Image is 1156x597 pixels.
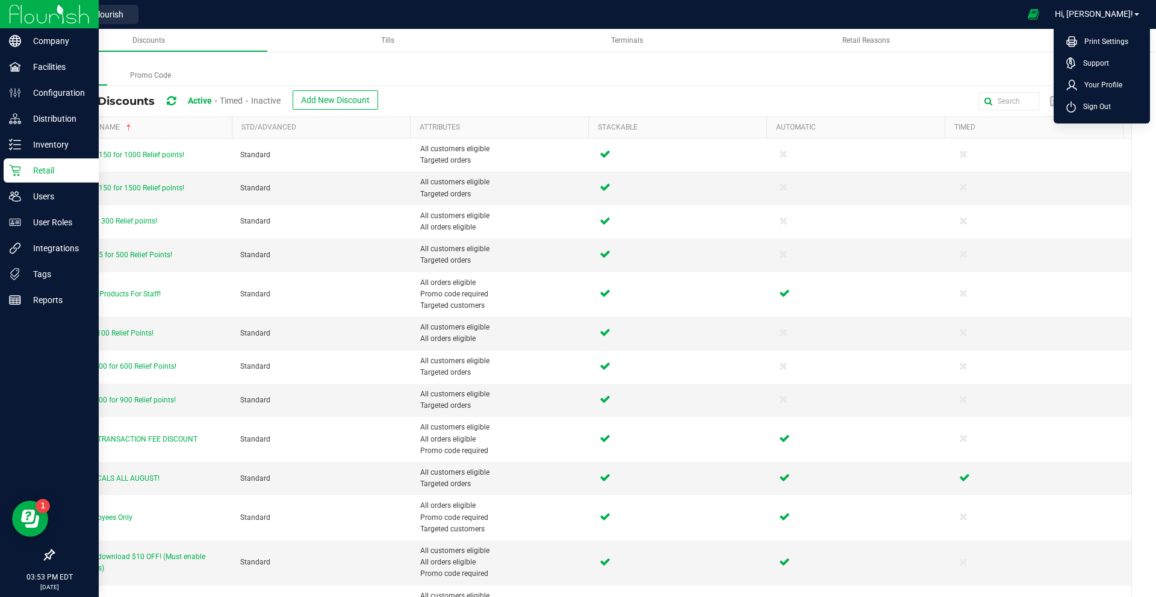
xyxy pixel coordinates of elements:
[842,36,890,45] span: Retail Reasons
[240,151,270,159] span: Standard
[61,474,160,483] span: BOGO TOPICALS ALL AUGUST!
[420,524,585,535] span: Targeted customers
[598,123,762,133] a: StackableSortable
[9,294,21,306] inline-svg: Reports
[420,500,585,511] span: All orders eligible
[1046,91,1121,111] button: Export to Excel
[9,87,21,99] inline-svg: Configuration
[1055,9,1133,19] span: Hi, [PERSON_NAME]!
[240,513,270,522] span: Standard
[5,572,93,583] p: 03:53 PM EDT
[21,293,93,307] p: Reports
[9,139,21,151] inline-svg: Inventory
[240,474,270,483] span: Standard
[5,583,93,592] p: [DATE]
[1076,101,1111,113] span: Sign Out
[420,478,585,490] span: Targeted orders
[1077,36,1128,48] span: Print Settings
[420,143,585,155] span: All customers eligible
[420,189,585,200] span: Targeted orders
[251,96,281,105] span: Inactive
[124,123,134,133] span: Sortable
[776,123,940,133] a: AutomaticSortable
[61,151,184,159] span: $100 OFF $150 for 1000 Relief points!
[21,60,93,74] p: Facilities
[1077,79,1122,91] span: Your Profile
[301,95,370,105] span: Add New Discount
[420,300,585,311] span: Targeted customers
[9,190,21,202] inline-svg: Users
[1020,2,1047,26] span: Open Ecommerce Menu
[61,184,184,192] span: $125 OFF $150 for 1500 Relief points!
[61,251,172,259] span: $30 OFF $75 for 500 Relief Points!
[611,36,643,45] span: Terminals
[240,184,270,192] span: Standard
[63,90,387,113] div: Retail Discounts
[420,434,585,445] span: All orders eligible
[420,367,585,378] span: Targeted orders
[9,216,21,228] inline-svg: User Roles
[12,501,48,537] iframe: Resource center
[420,155,585,166] span: Targeted orders
[420,512,585,524] span: Promo code required
[293,90,378,110] button: Add New Discount
[954,123,1118,133] a: TimedSortable
[132,36,165,45] span: Discounts
[420,243,585,255] span: All customers eligible
[420,400,585,411] span: Targeted orders
[420,210,585,222] span: All customers eligible
[21,267,93,281] p: Tags
[420,222,585,233] span: All orders eligible
[381,36,394,45] span: Tills
[61,329,154,337] span: $5 OFF for 100 Relief Points!
[240,362,270,370] span: Standard
[9,61,21,73] inline-svg: Facilities
[1066,57,1142,69] a: Support
[21,241,93,255] p: Integrations
[61,217,157,225] span: $20 OFF for 300 Relief points!
[21,111,93,126] p: Distribution
[241,123,405,133] a: Std/AdvancedSortable
[420,255,585,266] span: Targeted orders
[420,289,585,300] span: Promo code required
[240,558,270,566] span: Standard
[21,189,93,204] p: Users
[240,396,270,404] span: Standard
[63,123,227,133] a: Discount NameSortable
[420,123,583,133] a: AttributesSortable
[9,113,21,125] inline-svg: Distribution
[420,355,585,367] span: All customers eligible
[240,435,270,443] span: Standard
[9,268,21,280] inline-svg: Tags
[420,322,585,333] span: All customers eligible
[420,557,585,568] span: All orders eligible
[240,217,270,225] span: Standard
[21,34,93,48] p: Company
[420,445,585,457] span: Promo code required
[420,422,585,433] span: All customers eligible
[9,242,21,254] inline-svg: Integrations
[9,164,21,177] inline-svg: Retail
[420,467,585,478] span: All customers eligible
[61,435,197,443] span: ATM SPLIT TRANSACTION FEE DISCOUNT
[220,96,243,105] span: Timed
[21,86,93,100] p: Configuration
[420,177,585,188] span: All customers eligible
[36,499,50,513] iframe: Resource center unread badge
[1076,57,1109,69] span: Support
[420,389,585,400] span: All customers eligible
[240,329,270,337] span: Standard
[1057,96,1147,117] li: Sign Out
[420,277,585,289] span: All orders eligible
[420,545,585,557] span: All customers eligible
[61,396,176,404] span: $75 OFF $100 for 900 Relief points!
[9,35,21,47] inline-svg: Company
[21,137,93,152] p: Inventory
[188,96,212,105] span: Active
[61,552,205,572] span: BotSci app download $10 OFF! (Must enable notifications)
[61,362,176,370] span: $50 OFF $100 for 600 Relief Points!
[979,92,1039,110] input: Search
[61,290,161,298] span: $5 Expiring Products For Staff!
[107,66,194,85] label: Promo Code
